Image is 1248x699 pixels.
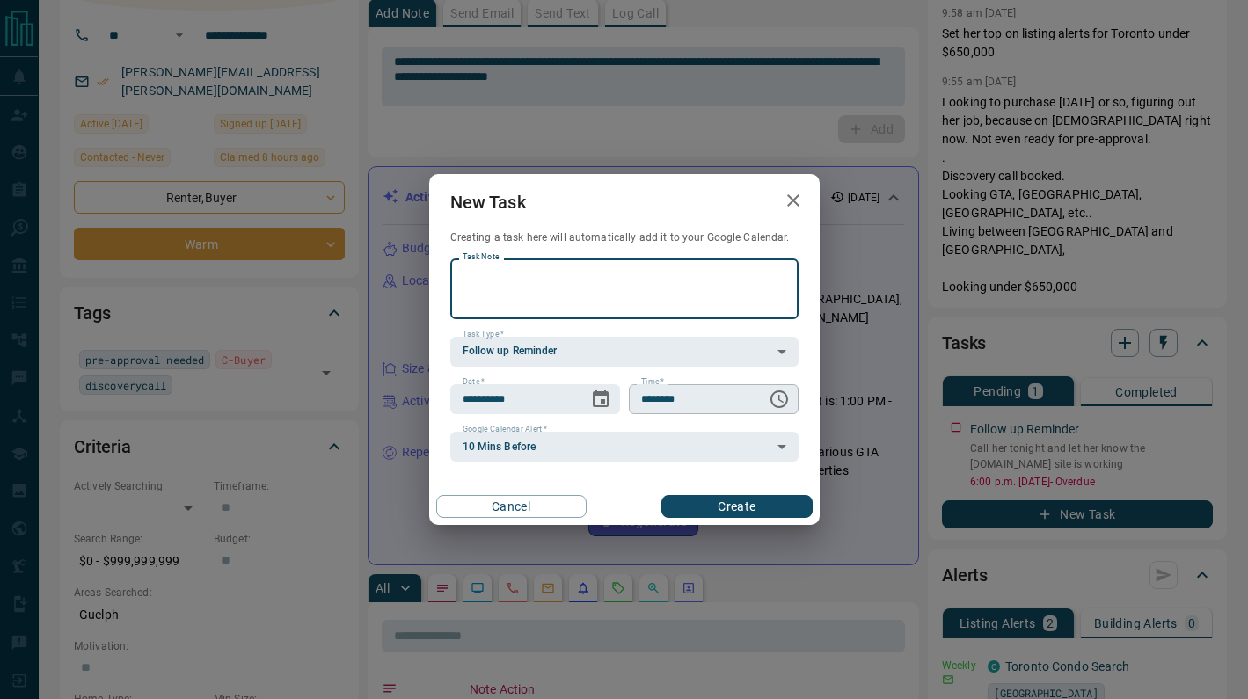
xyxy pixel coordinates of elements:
[583,382,618,417] button: Choose date, selected date is Oct 16, 2025
[429,174,547,230] h2: New Task
[463,376,485,388] label: Date
[463,329,504,340] label: Task Type
[463,424,547,435] label: Google Calendar Alert
[436,495,587,518] button: Cancel
[450,432,799,462] div: 10 Mins Before
[463,251,499,263] label: Task Note
[661,495,812,518] button: Create
[641,376,664,388] label: Time
[450,230,799,245] p: Creating a task here will automatically add it to your Google Calendar.
[762,382,797,417] button: Choose time, selected time is 6:00 AM
[450,337,799,367] div: Follow up Reminder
